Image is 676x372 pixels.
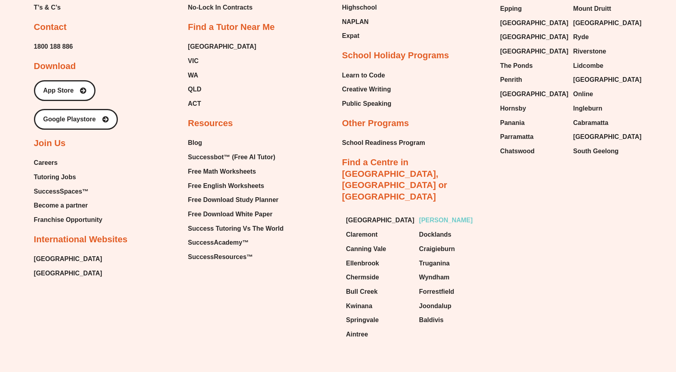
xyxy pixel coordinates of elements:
[342,16,369,28] span: NAPLAN
[500,131,565,143] a: Parramatta
[500,60,565,72] a: The Ponds
[419,300,451,312] span: Joondalup
[34,171,76,183] span: Tutoring Jobs
[188,237,283,249] a: SuccessAcademy™
[188,137,283,149] a: Blog
[342,137,425,149] span: School Readiness Program
[500,131,534,143] span: Parramatta
[346,229,411,241] a: Claremont
[34,41,73,53] a: 1800 188 886
[573,60,604,72] span: Lidcombe
[188,98,256,110] a: ACT
[573,31,638,43] a: Ryde
[573,74,642,86] span: [GEOGRAPHIC_DATA]
[188,118,233,129] h2: Resources
[188,83,201,95] span: QLD
[34,2,92,14] a: T’s & C’s
[34,267,102,279] span: [GEOGRAPHIC_DATA]
[34,186,89,198] span: SuccessSpaces™
[34,157,58,169] span: Careers
[573,3,638,15] a: Mount Druitt
[342,30,360,42] span: Expat
[419,229,451,241] span: Docklands
[188,180,283,192] a: Free English Worksheets
[34,138,66,149] h2: Join Us
[34,2,61,14] span: T’s & C’s
[419,257,449,269] span: Truganina
[342,50,449,61] h2: School Holiday Programs
[188,194,278,206] span: Free Download Study Planner
[342,30,380,42] a: Expat
[34,80,95,101] a: App Store
[573,60,638,72] a: Lidcombe
[43,116,96,123] span: Google Playstore
[500,46,569,57] span: [GEOGRAPHIC_DATA]
[188,151,283,163] a: Successbot™ (Free AI Tutor)
[573,103,602,115] span: Ingleburn
[419,286,484,298] a: Forrestfield
[188,251,283,263] a: SuccessResources™
[500,31,565,43] a: [GEOGRAPHIC_DATA]
[34,234,127,245] h2: International Websites
[500,103,526,115] span: Hornsby
[500,17,565,29] a: [GEOGRAPHIC_DATA]
[342,2,380,14] a: Highschool
[500,46,565,57] a: [GEOGRAPHIC_DATA]
[188,41,256,53] span: [GEOGRAPHIC_DATA]
[500,3,565,15] a: Epping
[346,214,411,226] a: [GEOGRAPHIC_DATA]
[573,145,619,157] span: South Geelong
[573,74,638,86] a: [GEOGRAPHIC_DATA]
[188,237,249,249] span: SuccessAcademy™
[346,214,414,226] span: [GEOGRAPHIC_DATA]
[419,243,484,255] a: Craigieburn
[573,88,593,100] span: Online
[500,31,569,43] span: [GEOGRAPHIC_DATA]
[500,74,522,86] span: Penrith
[419,300,484,312] a: Joondalup
[500,103,565,115] a: Hornsby
[188,69,198,81] span: WA
[43,87,74,94] span: App Store
[188,98,201,110] span: ACT
[34,61,76,72] h2: Download
[188,166,256,178] span: Free Math Worksheets
[346,286,411,298] a: Bull Creek
[346,257,379,269] span: Ellenbrook
[573,131,642,143] span: [GEOGRAPHIC_DATA]
[346,300,411,312] a: Kwinana
[419,271,449,283] span: Wyndham
[188,2,253,14] span: No-Lock In Contracts
[34,157,103,169] a: Careers
[573,31,589,43] span: Ryde
[342,83,392,95] a: Creative Writing
[342,69,392,81] a: Learn to Code
[188,180,264,192] span: Free English Worksheets
[500,74,565,86] a: Penrith
[543,282,676,372] iframe: Chat Widget
[419,214,473,226] span: [PERSON_NAME]
[419,271,484,283] a: Wyndham
[419,286,454,298] span: Forrestfield
[188,83,256,95] a: QLD
[500,88,565,100] a: [GEOGRAPHIC_DATA]
[34,109,118,130] a: Google Playstore
[342,16,380,28] a: NAPLAN
[500,88,569,100] span: [GEOGRAPHIC_DATA]
[419,243,455,255] span: Craigieburn
[188,223,283,235] a: Success Tutoring Vs The World
[573,17,642,29] span: [GEOGRAPHIC_DATA]
[573,88,638,100] a: Online
[34,253,102,265] span: [GEOGRAPHIC_DATA]
[346,286,378,298] span: Bull Creek
[188,55,199,67] span: VIC
[419,214,484,226] a: [PERSON_NAME]
[419,314,443,326] span: Baldivis
[188,208,272,220] span: Free Download White Paper
[419,257,484,269] a: Truganina
[188,194,283,206] a: Free Download Study Planner
[346,328,411,340] a: Aintree
[34,186,103,198] a: SuccessSpaces™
